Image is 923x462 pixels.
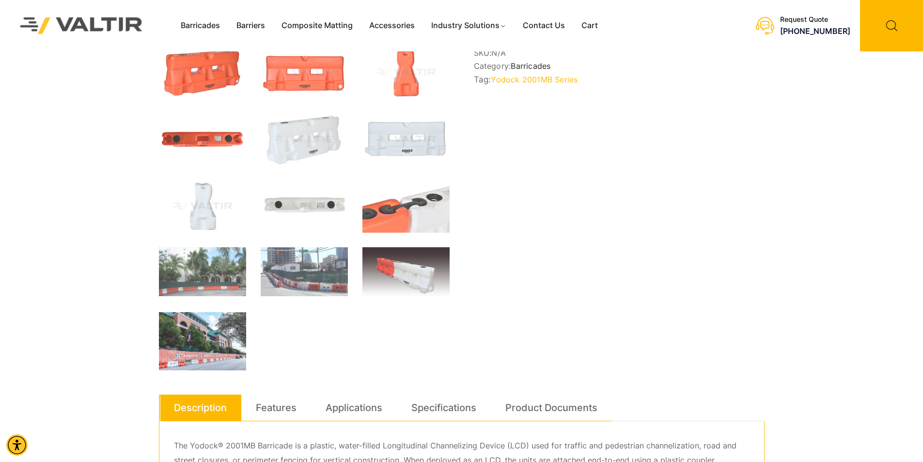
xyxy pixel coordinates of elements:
[573,18,606,33] a: Cart
[7,4,156,47] img: Valtir Rentals
[261,180,348,233] img: A white plastic tank with two black caps and a label on the side, viewed from above.
[273,18,361,33] a: Composite Matting
[515,18,573,33] a: Contact Us
[228,18,273,33] a: Barriers
[159,247,246,296] img: A construction area with orange and white barriers, surrounded by palm trees and a building in th...
[411,395,476,421] a: Specifications
[362,247,450,298] img: A segmented traffic barrier in orange and white, designed for road safety and construction zones.
[362,180,450,233] img: Close-up of two connected plastic containers, one orange and one white, featuring black caps and ...
[172,18,228,33] a: Barricades
[256,395,297,421] a: Features
[159,180,246,233] img: A white plastic container with a unique shape, likely used for storage or dispensing liquids.
[780,26,850,36] a: call (888) 496-3625
[361,18,423,33] a: Accessories
[474,75,765,84] span: Tag:
[362,47,450,99] img: An orange traffic cone with a wide base and a tapered top, designed for road safety and traffic m...
[174,395,227,421] a: Description
[474,48,765,58] span: SKU:
[159,113,246,166] img: An orange plastic dock float with two circular openings and a rectangular label on top.
[261,47,348,99] img: An orange traffic barrier with two rectangular openings and a logo, designed for road safety and ...
[491,75,578,84] a: Yodock 2001MB Series
[159,312,246,370] img: A view of Minute Maid Park with a barrier displaying "Houston Astros" and a Texas flag, surrounde...
[159,47,246,99] img: 2001MB_Org_3Q.jpg
[261,113,348,166] img: A white plastic barrier with a textured surface, designed for traffic control or safety purposes.
[780,16,850,24] div: Request Quote
[261,247,348,296] img: Construction site with traffic barriers, green fencing, and a street sign for Nueces St. in an ur...
[326,395,382,421] a: Applications
[474,62,765,71] span: Category:
[505,395,597,421] a: Product Documents
[491,48,506,58] span: N/A
[6,434,28,456] div: Accessibility Menu
[511,61,550,71] a: Barricades
[362,113,450,166] img: A white plastic barrier with two rectangular openings, featuring the brand name "Yodock" and a logo.
[423,18,515,33] a: Industry Solutions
